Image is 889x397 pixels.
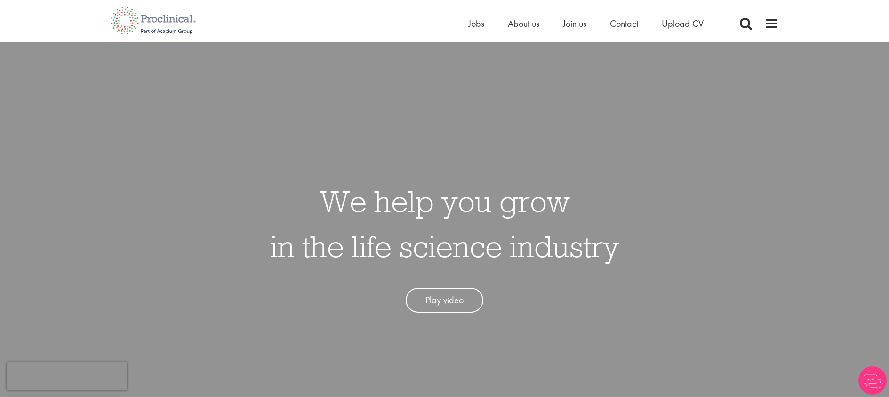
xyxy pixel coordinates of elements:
[610,17,638,30] a: Contact
[468,17,484,30] a: Jobs
[563,17,586,30] a: Join us
[270,178,619,269] h1: We help you grow in the life science industry
[508,17,539,30] a: About us
[662,17,704,30] a: Upload CV
[858,366,887,395] img: Chatbot
[406,288,483,313] a: Play video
